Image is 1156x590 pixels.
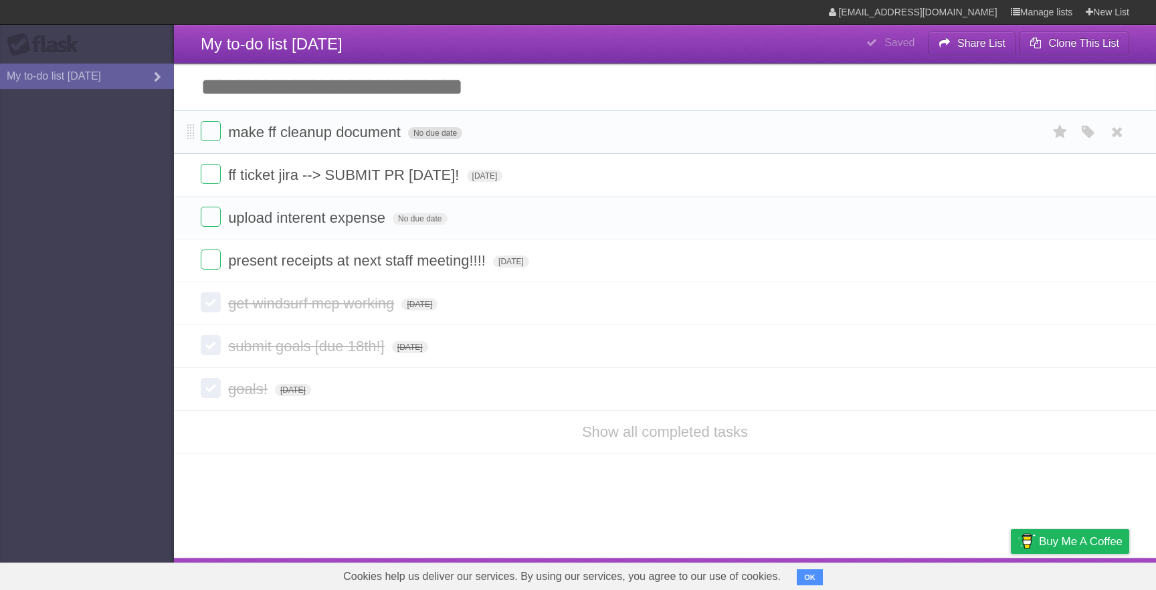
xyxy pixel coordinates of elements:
label: Done [201,335,221,355]
label: Done [201,121,221,141]
a: Show all completed tasks [582,423,748,440]
span: [DATE] [275,384,311,396]
b: Clone This List [1048,37,1119,49]
a: Developers [877,561,931,587]
a: About [833,561,861,587]
span: Buy me a coffee [1039,530,1123,553]
label: Star task [1048,121,1073,143]
label: Done [201,207,221,227]
span: [DATE] [493,256,529,268]
button: Share List [928,31,1016,56]
span: goals! [228,381,271,397]
span: ff ticket jira --> SUBMIT PR [DATE]! [228,167,462,183]
b: Saved [884,37,914,48]
img: Buy me a coffee [1018,530,1036,553]
span: [DATE] [401,298,438,310]
span: My to-do list [DATE] [201,35,343,53]
button: Clone This List [1019,31,1129,56]
button: OK [797,569,823,585]
span: present receipts at next staff meeting!!!! [228,252,489,269]
span: No due date [393,213,447,225]
label: Done [201,164,221,184]
label: Done [201,378,221,398]
span: get windsurf mcp working [228,295,397,312]
span: upload interent expense [228,209,389,226]
span: No due date [408,127,462,139]
span: [DATE] [467,170,503,182]
span: [DATE] [392,341,428,353]
div: Flask [7,33,87,57]
a: Privacy [993,561,1028,587]
span: submit goals [due 18th!] [228,338,388,355]
a: Terms [948,561,977,587]
label: Done [201,292,221,312]
label: Done [201,250,221,270]
a: Suggest a feature [1045,561,1129,587]
a: Buy me a coffee [1011,529,1129,554]
span: Cookies help us deliver our services. By using our services, you agree to our use of cookies. [330,563,794,590]
b: Share List [957,37,1005,49]
span: make ff cleanup document [228,124,404,140]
